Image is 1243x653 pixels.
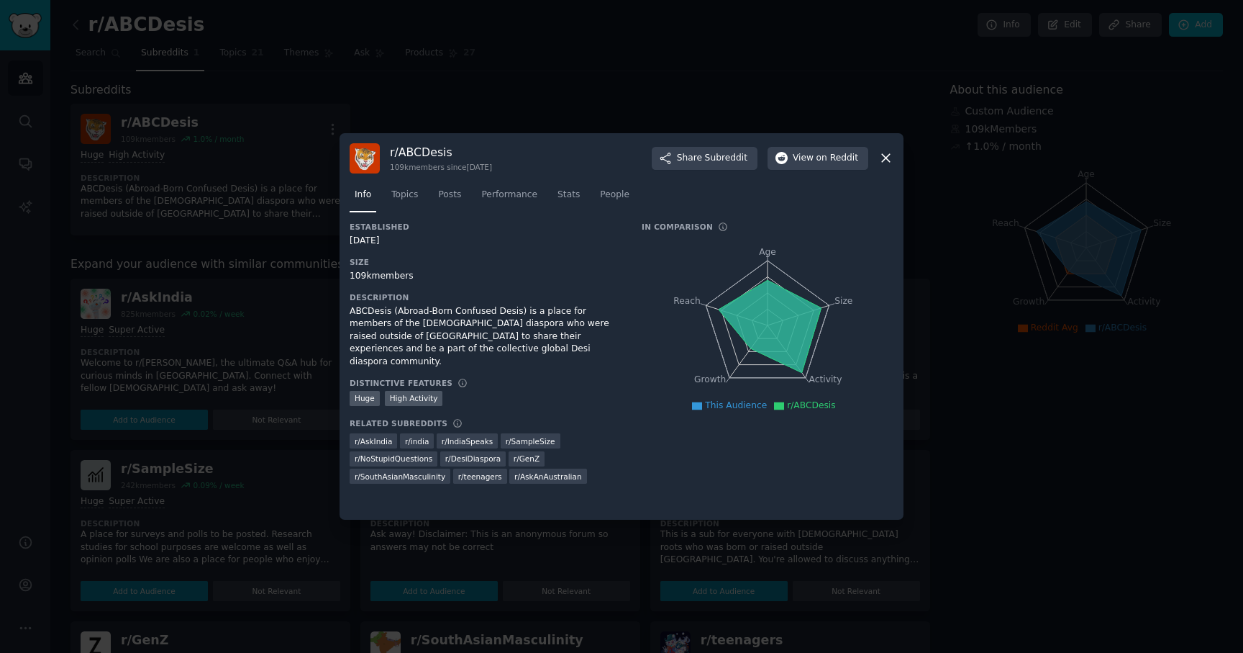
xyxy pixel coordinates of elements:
[768,147,868,170] button: Viewon Reddit
[595,184,634,213] a: People
[694,374,726,384] tspan: Growth
[442,436,493,446] span: r/ IndiaSpeaks
[350,270,621,283] div: 109k members
[673,295,701,305] tspan: Reach
[677,152,747,165] span: Share
[350,143,380,174] img: ABCDesis
[350,257,621,267] h3: Size
[390,145,492,160] h3: r/ ABCDesis
[386,184,423,213] a: Topics
[514,454,539,464] span: r/ GenZ
[458,472,502,482] span: r/ teenagers
[514,472,582,482] span: r/ AskAnAustralian
[350,184,376,213] a: Info
[350,292,621,302] h3: Description
[391,189,418,202] span: Topics
[350,235,621,248] div: [DATE]
[405,436,429,446] span: r/ india
[350,305,621,369] div: ABCDesis (Abroad-Born Confused Desis) is a place for members of the [DEMOGRAPHIC_DATA] diaspora w...
[787,400,835,410] span: r/ABCDesis
[355,436,392,446] span: r/ AskIndia
[642,222,713,232] h3: In Comparison
[600,189,629,202] span: People
[438,189,461,202] span: Posts
[552,184,585,213] a: Stats
[355,189,371,202] span: Info
[652,147,757,170] button: ShareSubreddit
[355,454,432,464] span: r/ NoStupidQuestions
[350,222,621,232] h3: Established
[350,391,380,406] div: Huge
[816,152,858,165] span: on Reddit
[385,391,443,406] div: High Activity
[705,400,767,410] span: This Audience
[481,189,537,202] span: Performance
[433,184,466,213] a: Posts
[705,152,747,165] span: Subreddit
[445,454,501,464] span: r/ DesiDiaspora
[809,374,842,384] tspan: Activity
[793,152,858,165] span: View
[834,295,852,305] tspan: Size
[557,189,580,202] span: Stats
[476,184,542,213] a: Performance
[390,162,492,172] div: 109k members since [DATE]
[506,436,555,446] span: r/ SampleSize
[759,247,776,257] tspan: Age
[350,378,452,388] h3: Distinctive Features
[355,472,445,482] span: r/ SouthAsianMasculinity
[350,418,447,428] h3: Related Subreddits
